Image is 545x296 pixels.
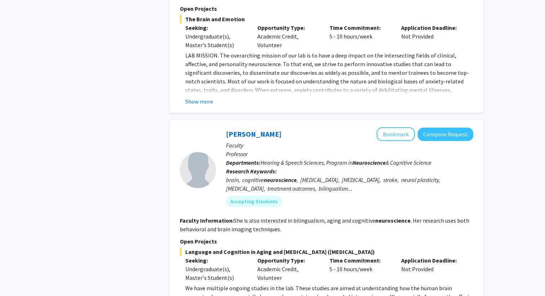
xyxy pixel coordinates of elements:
[257,23,319,32] p: Opportunity Type:
[180,237,473,246] p: Open Projects
[257,256,319,265] p: Opportunity Type:
[180,217,234,224] b: Faculty Information:
[329,256,391,265] p: Time Commitment:
[329,23,391,32] p: Time Commitment:
[264,176,297,183] b: neuroscience
[185,97,213,106] button: Show more
[226,168,277,175] b: Research Keywords:
[375,217,411,224] b: neuroscience
[418,128,473,141] button: Compose Request to Yasmeen Faroqi-Shah
[353,159,386,166] b: Neuroscience
[5,264,31,291] iframe: Chat
[180,247,473,256] span: Language and Cognition in Aging and [MEDICAL_DATA] ([MEDICAL_DATA])
[401,23,462,32] p: Application Deadline:
[226,129,282,138] a: [PERSON_NAME]
[226,150,473,158] p: Professor
[185,32,247,49] div: Undergraduate(s), Master's Student(s)
[180,15,473,23] span: The Brain and Emotion
[377,127,415,141] button: Add Yasmeen Faroqi-Shah to Bookmarks
[252,256,324,282] div: Academic Credit, Volunteer
[226,196,282,207] mat-chip: Accepting Students
[180,4,473,13] p: Open Projects
[261,159,431,166] span: Hearing & Speech Sciences, Program in & Cognitive Science
[185,256,247,265] p: Seeking:
[185,51,473,189] p: LAB MISSION. The overarching mission of our lab is to have a deep impact on the intersecting fiel...
[401,256,462,265] p: Application Deadline:
[185,265,247,282] div: Undergraduate(s), Master's Student(s)
[226,159,261,166] b: Departments:
[226,141,473,150] p: Faculty
[180,217,469,233] fg-read-more: She is also interested in bilingualism, aging and cognitive . Her research uses both behavioral a...
[185,23,247,32] p: Seeking:
[324,23,396,49] div: 5 - 10 hours/week
[252,23,324,49] div: Academic Credit, Volunteer
[396,23,468,49] div: Not Provided
[324,256,396,282] div: 5 - 10 hours/week
[226,176,473,193] div: brain, cognitive , [MEDICAL_DATA], [MEDICAL_DATA], stroke, neural plasticity, [MEDICAL_DATA], tre...
[396,256,468,282] div: Not Provided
